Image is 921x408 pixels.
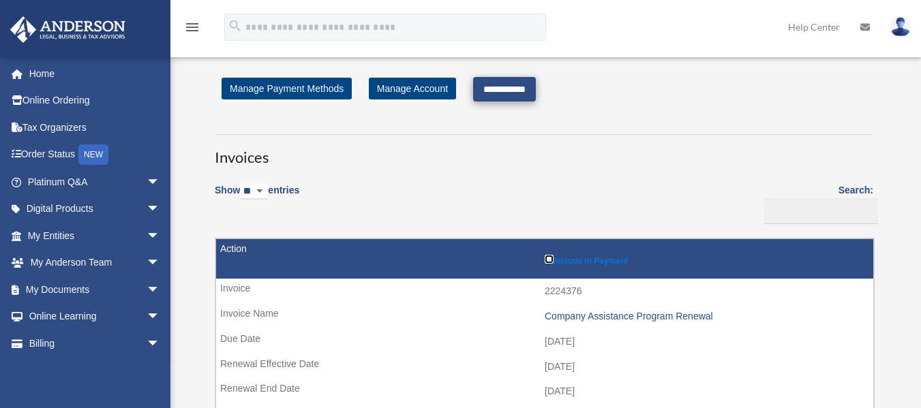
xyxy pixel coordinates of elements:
a: menu [184,24,200,35]
span: arrow_drop_down [147,330,174,358]
span: arrow_drop_down [147,249,174,277]
a: Platinum Q&Aarrow_drop_down [10,168,181,195]
img: User Pic [890,17,911,37]
a: Digital Productsarrow_drop_down [10,195,181,223]
span: arrow_drop_down [147,222,174,250]
span: arrow_drop_down [147,303,174,331]
td: 2224376 [216,279,873,304]
a: Order StatusNEW [10,141,181,169]
i: menu [184,19,200,35]
label: Show entries [215,182,299,213]
label: Search: [759,182,873,224]
input: Search: [764,198,878,224]
a: My Anderson Teamarrow_drop_down [10,249,181,277]
span: arrow_drop_down [147,276,174,304]
a: Manage Account [369,78,456,99]
td: [DATE] [216,379,873,405]
a: My Documentsarrow_drop_down [10,276,181,303]
a: Home [10,60,181,87]
span: arrow_drop_down [147,195,174,223]
select: Showentries [240,184,268,200]
div: NEW [78,144,108,165]
label: Include in Payment [545,252,866,266]
input: Include in Payment [545,255,554,264]
i: search [228,18,243,33]
h3: Invoices [215,134,873,168]
a: Tax Organizers [10,114,181,141]
a: Open Invoices [19,357,167,385]
a: Billingarrow_drop_down [10,330,174,357]
a: Manage Payment Methods [222,78,352,99]
a: Online Ordering [10,87,181,114]
td: [DATE] [216,329,873,355]
div: Company Assistance Program Renewal [545,311,866,322]
td: [DATE] [216,354,873,380]
span: arrow_drop_down [147,168,174,196]
a: My Entitiesarrow_drop_down [10,222,181,249]
a: Online Learningarrow_drop_down [10,303,181,330]
img: Anderson Advisors Platinum Portal [6,16,130,43]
